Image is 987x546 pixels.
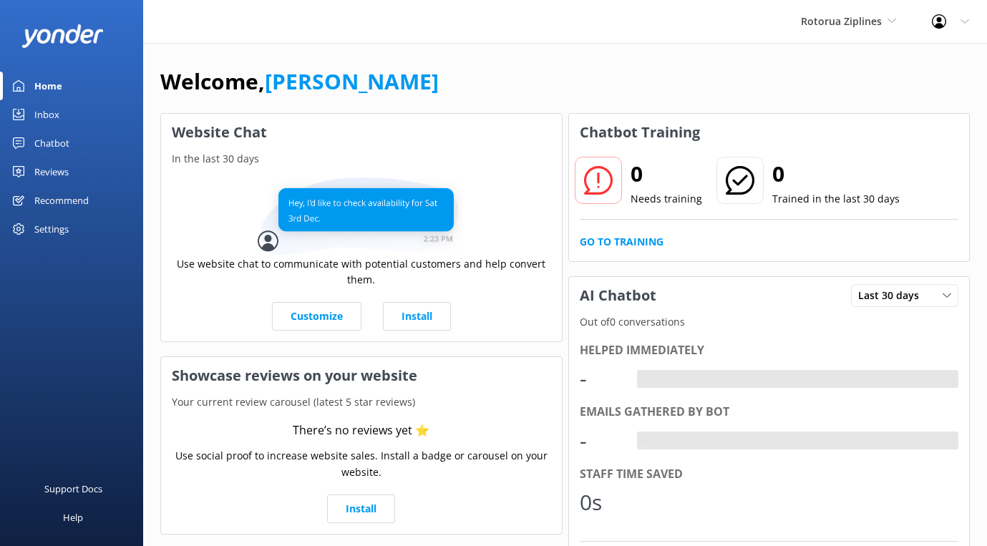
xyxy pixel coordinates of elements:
[580,341,959,360] div: Helped immediately
[580,465,959,484] div: Staff time saved
[637,370,648,389] div: -
[858,288,928,303] span: Last 30 days
[34,157,69,186] div: Reviews
[772,191,900,207] p: Trained in the last 30 days
[801,14,882,28] span: Rotorua Ziplines
[569,114,711,151] h3: Chatbot Training
[580,485,623,520] div: 0s
[258,177,465,255] img: conversation...
[265,67,439,96] a: [PERSON_NAME]
[34,215,69,243] div: Settings
[580,361,623,396] div: -
[383,302,451,331] a: Install
[631,191,702,207] p: Needs training
[34,129,69,157] div: Chatbot
[293,421,429,440] div: There’s no reviews yet ⭐
[34,72,62,100] div: Home
[172,448,551,480] p: Use social proof to increase website sales. Install a badge or carousel on your website.
[21,24,104,48] img: yonder-white-logo.png
[34,186,89,215] div: Recommend
[63,503,83,532] div: Help
[580,234,663,250] a: Go to Training
[161,151,562,167] p: In the last 30 days
[44,474,102,503] div: Support Docs
[569,277,667,314] h3: AI Chatbot
[772,157,900,191] h2: 0
[160,64,439,99] h1: Welcome,
[631,157,702,191] h2: 0
[161,357,562,394] h3: Showcase reviews on your website
[580,403,959,421] div: Emails gathered by bot
[569,314,970,330] p: Out of 0 conversations
[161,114,562,151] h3: Website Chat
[161,394,562,410] p: Your current review carousel (latest 5 star reviews)
[327,494,395,523] a: Install
[580,424,623,458] div: -
[272,302,361,331] a: Customize
[34,100,59,129] div: Inbox
[172,256,551,288] p: Use website chat to communicate with potential customers and help convert them.
[637,432,648,450] div: -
